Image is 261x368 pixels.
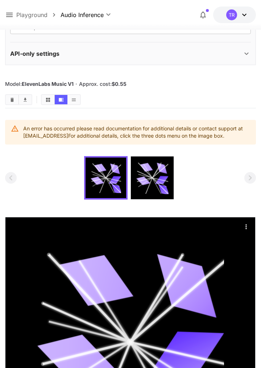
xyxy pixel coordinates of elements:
[55,95,67,104] button: Show media in video view
[61,11,104,19] span: Audio Inference
[5,81,74,87] span: Model:
[22,81,74,87] b: ElevenLabs Music V1
[67,95,80,104] button: Show media in list view
[16,11,61,19] nav: breadcrumb
[75,80,77,88] p: ·
[42,95,54,104] button: Show media in grid view
[226,9,237,20] div: TR
[6,95,18,104] button: Clear All
[112,81,127,87] b: $0.55
[41,94,81,105] div: Show media in grid viewShow media in video viewShow media in list view
[10,49,59,58] p: API-only settings
[241,221,252,232] div: Actions
[10,45,250,62] div: API-only settings
[16,11,47,19] a: Playground
[23,122,250,142] div: An error has occurred please read documentation for additional details or contact support at [EMA...
[213,7,256,23] button: $0.00TR
[5,94,32,105] div: Clear AllDownload All
[79,81,127,87] span: Approx. cost:
[19,95,32,104] button: Download All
